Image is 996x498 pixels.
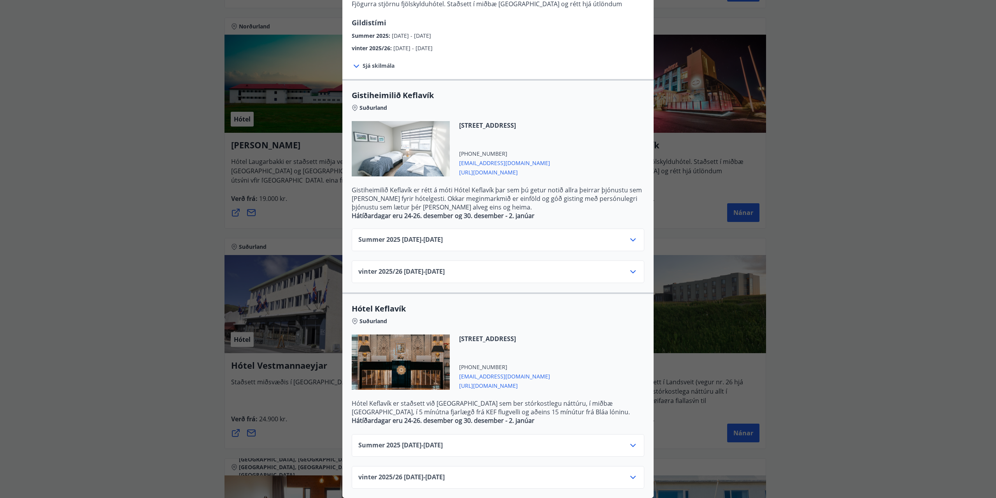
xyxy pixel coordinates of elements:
p: Gistiheimilið Keflavík er rétt á móti Hótel Keflavík þar sem þú getur notið allra þeirrar þjónust... [352,186,644,211]
span: [DATE] - [DATE] [393,44,433,52]
span: vinter 2025/26 [DATE] - [DATE] [358,267,445,276]
span: Suðurland [359,317,387,325]
span: [URL][DOMAIN_NAME] [459,380,550,390]
span: vinter 2025/26 : [352,44,393,52]
span: Gildistími [352,18,386,27]
span: Gistiheimilið Keflavík [352,90,644,101]
span: Summer 2025 : [352,32,392,39]
span: [PHONE_NUMBER] [459,150,550,158]
p: Hótel Keflavík er staðsett við [GEOGRAPHIC_DATA] sem ber stórkostlegu náttúru, í miðbæ [GEOGRAPHI... [352,399,644,416]
span: Sjá skilmála [363,62,395,70]
span: Suðurland [359,104,387,112]
span: Hótel Keflavík [352,303,644,314]
span: [EMAIL_ADDRESS][DOMAIN_NAME] [459,158,550,167]
span: [PHONE_NUMBER] [459,363,550,371]
span: Summer 2025 [DATE] - [DATE] [358,235,443,245]
span: [STREET_ADDRESS] [459,334,550,343]
strong: Hátíðardagar eru 24-26. desember og 30. desember - 2. janúar [352,211,535,220]
span: [EMAIL_ADDRESS][DOMAIN_NAME] [459,371,550,380]
span: [STREET_ADDRESS] [459,121,550,130]
span: [DATE] - [DATE] [392,32,431,39]
span: [URL][DOMAIN_NAME] [459,167,550,176]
